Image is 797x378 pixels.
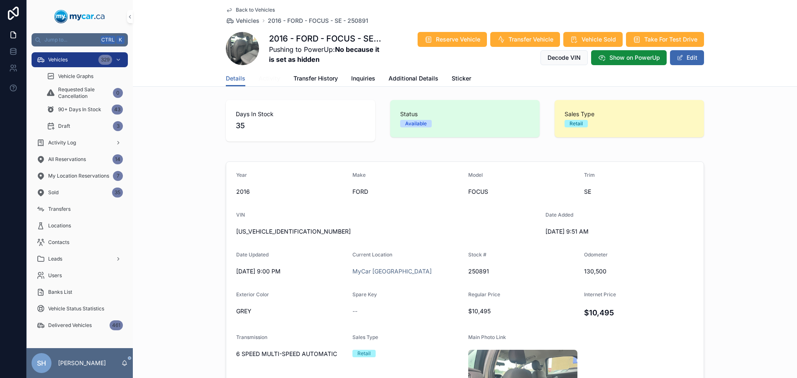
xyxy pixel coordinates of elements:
[58,359,106,367] p: [PERSON_NAME]
[112,105,123,115] div: 43
[400,110,530,118] span: Status
[48,289,72,295] span: Banks List
[48,56,68,63] span: Vehicles
[357,350,371,357] div: Retail
[352,307,357,315] span: --
[468,251,487,258] span: Stock #
[565,110,694,118] span: Sales Type
[48,206,71,212] span: Transfers
[226,74,245,83] span: Details
[584,291,616,298] span: Internet Price
[352,251,392,258] span: Current Location
[570,120,583,127] div: Retail
[110,320,123,330] div: 461
[48,222,71,229] span: Locations
[584,267,694,276] span: 130,500
[32,135,128,150] a: Activity Log
[37,358,46,368] span: SH
[32,52,128,67] a: Vehicles329
[48,322,92,329] span: Delivered Vehicles
[226,17,259,25] a: Vehicles
[42,102,128,117] a: 90+ Days In Stock43
[236,17,259,25] span: Vehicles
[236,7,275,13] span: Back to Vehicles
[48,156,86,163] span: All Reservations
[100,36,115,44] span: Ctrl
[48,272,62,279] span: Users
[32,33,128,46] button: Jump to...CtrlK
[32,185,128,200] a: Sold35
[351,71,375,88] a: Inquiries
[670,50,704,65] button: Edit
[540,50,588,65] button: Decode VIN
[32,318,128,333] a: Delivered Vehicles461
[48,189,59,196] span: Sold
[48,305,104,312] span: Vehicle Status Statistics
[352,267,432,276] a: MyCar [GEOGRAPHIC_DATA]
[468,291,500,298] span: Regular Price
[32,235,128,250] a: Contacts
[436,35,480,44] span: Reserve Vehicle
[226,71,245,87] a: Details
[58,73,93,80] span: Vehicle Graphs
[352,334,378,340] span: Sales Type
[584,172,595,178] span: Trim
[545,212,573,218] span: Date Added
[113,121,123,131] div: 3
[58,106,101,113] span: 90+ Days In Stock
[468,188,577,196] span: FOCUS
[112,154,123,164] div: 14
[468,307,577,315] span: $10,495
[44,37,97,43] span: Jump to...
[42,119,128,134] a: Draft3
[626,32,704,47] button: Take For Test Drive
[236,334,267,340] span: Transmission
[32,285,128,300] a: Banks List
[112,188,123,198] div: 35
[236,291,269,298] span: Exterior Color
[584,251,608,258] span: Odometer
[236,110,365,118] span: Days In Stock
[113,171,123,181] div: 7
[32,152,128,167] a: All Reservations14
[584,188,694,196] span: SE
[236,172,247,178] span: Year
[48,256,62,262] span: Leads
[236,120,365,132] span: 35
[351,74,375,83] span: Inquiries
[268,17,368,25] a: 2016 - FORD - FOCUS - SE - 250891
[389,74,438,83] span: Additional Details
[42,69,128,84] a: Vehicle Graphs
[418,32,487,47] button: Reserve Vehicle
[236,307,346,315] span: GREY
[584,307,694,318] h4: $10,495
[352,188,462,196] span: FORD
[609,54,660,62] span: Show on PowerUp
[236,267,346,276] span: [DATE] 9:00 PM
[591,50,667,65] button: Show on PowerUp
[42,85,128,100] a: Requested Sale Cancellation0
[48,239,69,246] span: Contacts
[113,88,123,98] div: 0
[32,218,128,233] a: Locations
[32,202,128,217] a: Transfers
[32,251,128,266] a: Leads
[236,212,245,218] span: VIN
[236,350,346,358] span: 6 SPEED MULTI-SPEED AUTOMATIC
[644,35,697,44] span: Take For Test Drive
[468,334,506,340] span: Main Photo Link
[98,55,112,65] div: 329
[259,71,280,88] a: Activity
[509,35,553,44] span: Transfer Vehicle
[54,10,105,23] img: App logo
[389,71,438,88] a: Additional Details
[32,168,128,183] a: My Location Reservations7
[117,37,124,43] span: K
[58,86,110,100] span: Requested Sale Cancellation
[468,172,483,178] span: Model
[545,227,655,236] span: [DATE] 9:51 AM
[236,251,269,258] span: Date Updated
[58,123,70,129] span: Draft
